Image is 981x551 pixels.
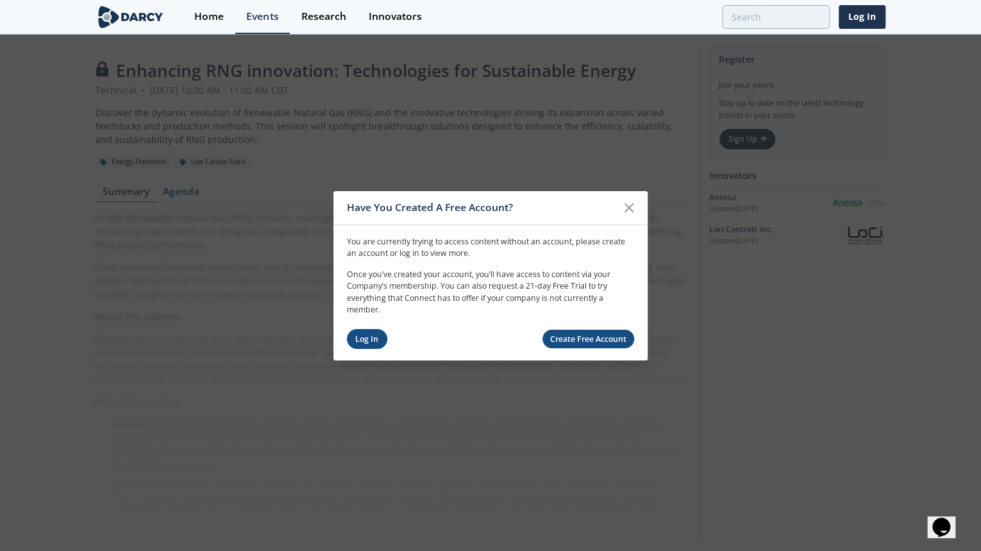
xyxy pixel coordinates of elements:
a: Create Free Account [542,330,635,348]
p: Once you’ve created your account, you’ll have access to content via your Company’s membership. Yo... [347,269,634,316]
input: Advanced Search [722,5,830,29]
a: Log In [839,5,885,29]
iframe: chat widget [927,500,968,538]
a: Log In [347,329,387,349]
div: Research [301,12,346,22]
img: logo-wide.svg [96,6,165,28]
div: Events [246,12,278,22]
div: Home [194,12,224,22]
div: Have You Created A Free Account? [347,196,617,220]
p: You are currently trying to access content without an account, please create an account or log in... [347,236,634,260]
div: Innovators [368,12,421,22]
